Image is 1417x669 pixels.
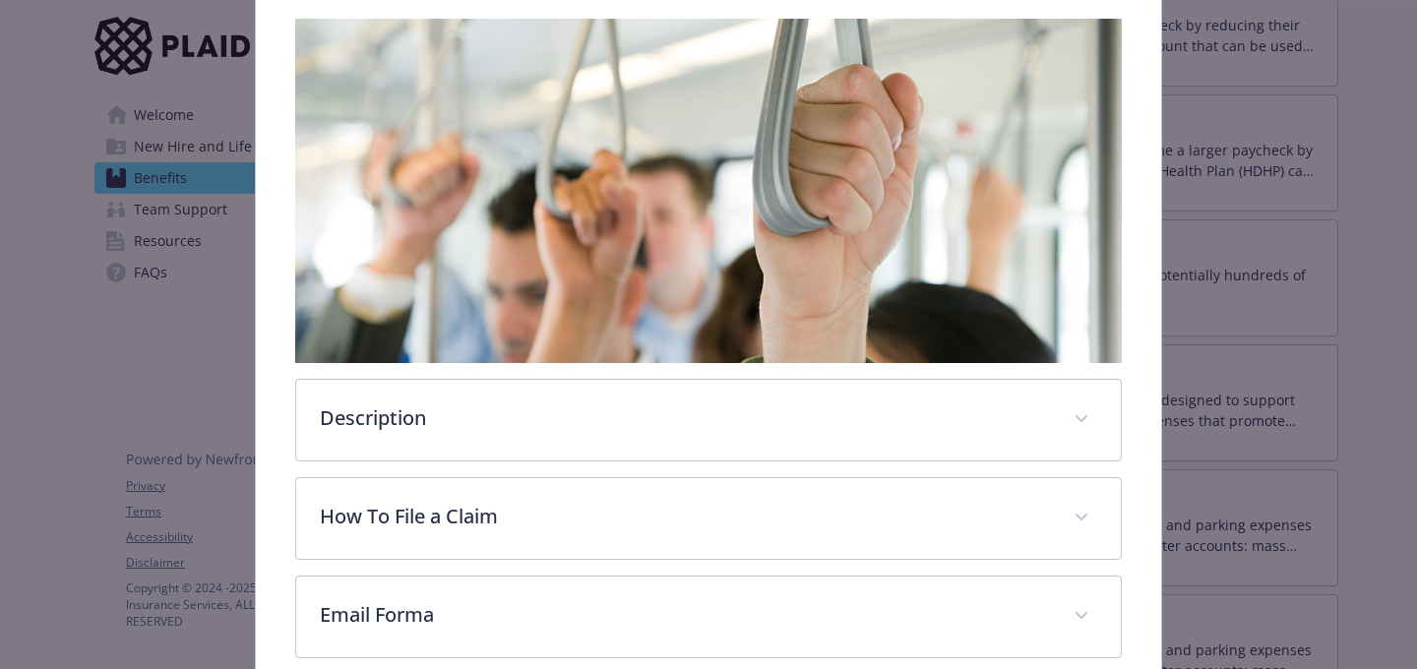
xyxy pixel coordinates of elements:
[296,478,1121,559] div: How To File a Claim
[320,403,1050,433] p: Description
[320,502,1050,531] p: How To File a Claim
[296,380,1121,460] div: Description
[320,600,1050,630] p: Email Forma
[296,577,1121,657] div: Email Forma
[295,19,1122,363] img: banner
